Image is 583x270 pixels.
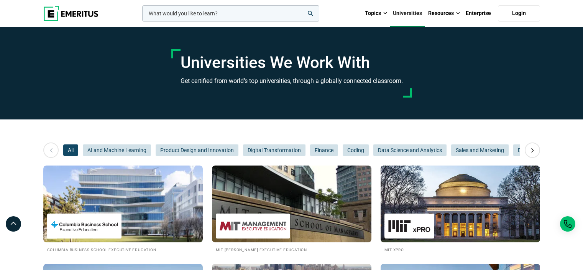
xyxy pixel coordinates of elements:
h1: Universities We Work With [181,53,403,72]
a: Login [498,5,540,22]
img: MIT xPRO [388,217,430,235]
h2: MIT xPRO [384,246,536,253]
img: Universities We Work With [212,166,371,242]
button: Sales and Marketing [451,144,509,156]
button: AI and Machine Learning [83,144,151,156]
img: MIT Sloan Executive Education [220,217,286,235]
button: Digital Marketing [513,144,563,156]
img: Columbia Business School Executive Education [51,217,118,235]
a: Universities We Work With MIT xPRO MIT xPRO [381,166,540,253]
button: Data Science and Analytics [373,144,447,156]
button: Coding [343,144,369,156]
img: Universities We Work With [43,166,203,242]
h2: MIT [PERSON_NAME] Executive Education [216,246,368,253]
h3: Get certified from world’s top universities, through a globally connected classroom. [181,76,403,86]
input: woocommerce-product-search-field-0 [142,5,319,22]
img: Universities We Work With [381,166,540,242]
button: Digital Transformation [243,144,305,156]
a: Universities We Work With Columbia Business School Executive Education Columbia Business School E... [43,166,203,253]
a: Universities We Work With MIT Sloan Executive Education MIT [PERSON_NAME] Executive Education [212,166,371,253]
h2: Columbia Business School Executive Education [47,246,199,253]
button: Product Design and Innovation [156,144,238,156]
button: Finance [310,144,338,156]
button: All [63,144,78,156]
